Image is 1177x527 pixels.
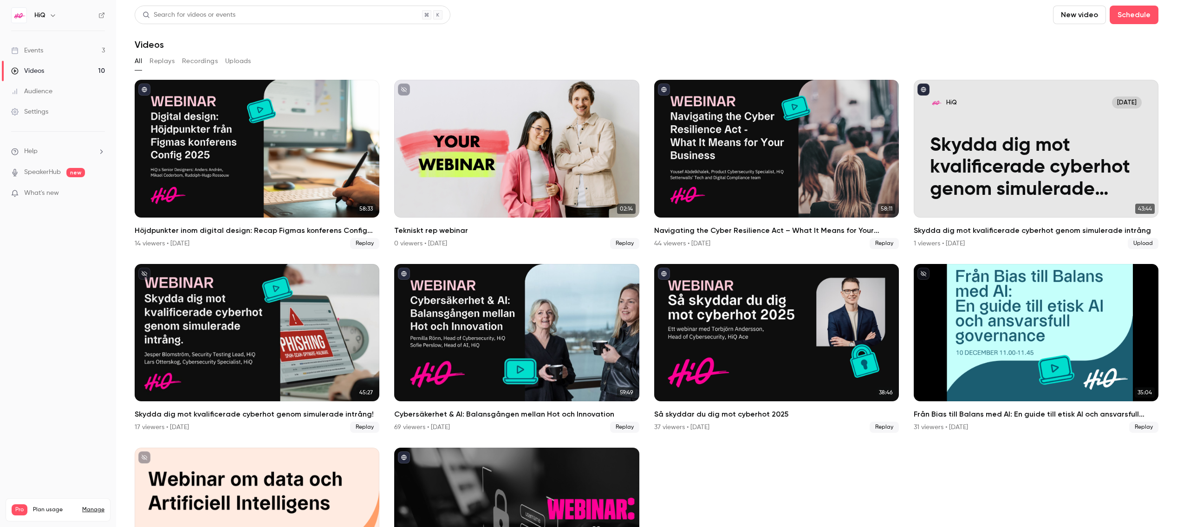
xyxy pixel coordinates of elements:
a: Manage [82,506,104,514]
span: Replay [1129,422,1158,433]
a: 02:14Tekniskt rep webinar0 viewers • [DATE]Replay [394,80,639,249]
button: unpublished [917,268,930,280]
a: 58:11Navigating the Cyber Resilience Act – What It Means for Your Business44 viewers • [DATE]Replay [654,80,899,249]
li: Höjdpunkter inom digital design: Recap Figmas konferens Config 2025 [135,80,379,249]
div: 37 viewers • [DATE] [654,423,709,432]
li: Från Bias till Balans med AI: En guide till etisk AI och ansvarsfull governance [914,264,1158,433]
div: Audience [11,87,52,96]
button: published [917,84,930,96]
button: Replays [150,54,175,69]
a: 45:27Skydda dig mot kvalificerade cyberhot genom simulerade intrång!17 viewers • [DATE]Replay [135,264,379,433]
span: 02:14 [617,204,636,214]
button: published [658,84,670,96]
div: 14 viewers • [DATE] [135,239,189,248]
button: Schedule [1110,6,1158,24]
span: Replay [870,422,899,433]
h6: HiQ [34,11,46,20]
iframe: Noticeable Trigger [94,189,105,198]
div: 69 viewers • [DATE] [394,423,450,432]
h2: Tekniskt rep webinar [394,225,639,236]
p: HiQ [946,98,957,107]
div: Search for videos or events [143,10,235,20]
a: 58:33Höjdpunkter inom digital design: Recap Figmas konferens Config 202514 viewers • [DATE]Replay [135,80,379,249]
button: Uploads [225,54,251,69]
span: new [66,168,85,177]
li: Så skyddar du dig mot cyberhot 2025 [654,264,899,433]
img: Skydda dig mot kvalificerade cyberhot genom simulerade intrång [930,96,942,109]
h2: Skydda dig mot kvalificerade cyberhot genom simulerade intrång [914,225,1158,236]
li: help-dropdown-opener [11,147,105,156]
h2: Höjdpunkter inom digital design: Recap Figmas konferens Config 2025 [135,225,379,236]
h2: Cybersäkerhet & AI: Balansgången mellan Hot och Innovation [394,409,639,420]
div: 0 viewers • [DATE] [394,239,447,248]
span: What's new [24,188,59,198]
a: 35:04Från Bias till Balans med AI: En guide till etisk AI och ansvarsfull governance31 viewers • ... [914,264,1158,433]
button: unpublished [138,451,150,463]
li: Skydda dig mot kvalificerade cyberhot genom simulerade intrång [914,80,1158,249]
div: Events [11,46,43,55]
span: 58:11 [878,204,895,214]
button: published [658,268,670,280]
button: unpublished [138,268,150,280]
span: Replay [610,422,639,433]
button: published [398,451,410,463]
a: SpeakerHub [24,167,61,177]
button: published [138,84,150,96]
section: Videos [135,6,1158,521]
span: Replay [870,238,899,249]
li: Navigating the Cyber Resilience Act – What It Means for Your Business [654,80,899,249]
li: Cybersäkerhet & AI: Balansgången mellan Hot och Innovation [394,264,639,433]
button: unpublished [398,84,410,96]
h1: Videos [135,39,164,50]
span: 45:27 [357,387,376,398]
a: 38:46Så skyddar du dig mot cyberhot 202537 viewers • [DATE]Replay [654,264,899,433]
div: 44 viewers • [DATE] [654,239,710,248]
span: Replay [610,238,639,249]
button: Recordings [182,54,218,69]
span: Pro [12,504,27,515]
span: Help [24,147,38,156]
h2: Från Bias till Balans med AI: En guide till etisk AI och ansvarsfull governance [914,409,1158,420]
span: Upload [1128,238,1158,249]
h2: Navigating the Cyber Resilience Act – What It Means for Your Business [654,225,899,236]
div: 1 viewers • [DATE] [914,239,965,248]
span: 58:33 [357,204,376,214]
button: All [135,54,142,69]
button: New video [1053,6,1106,24]
span: [DATE] [1112,96,1142,109]
button: published [398,268,410,280]
span: 59:49 [617,387,636,398]
span: 38:46 [876,387,895,398]
img: HiQ [12,8,26,23]
span: 43:44 [1135,204,1155,214]
span: Plan usage [33,506,77,514]
li: Skydda dig mot kvalificerade cyberhot genom simulerade intrång! [135,264,379,433]
a: 59:49Cybersäkerhet & AI: Balansgången mellan Hot och Innovation69 viewers • [DATE]Replay [394,264,639,433]
a: Skydda dig mot kvalificerade cyberhot genom simulerade intrångHiQ[DATE]Skydda dig mot kvalificer... [914,80,1158,249]
p: Skydda dig mot kvalificerade cyberhot genom simulerade intrång [930,135,1142,201]
span: Replay [350,422,379,433]
div: 17 viewers • [DATE] [135,423,189,432]
div: Videos [11,66,44,76]
h2: Så skyddar du dig mot cyberhot 2025 [654,409,899,420]
div: Settings [11,107,48,116]
span: 35:04 [1135,387,1155,398]
div: 31 viewers • [DATE] [914,423,968,432]
h2: Skydda dig mot kvalificerade cyberhot genom simulerade intrång! [135,409,379,420]
li: Tekniskt rep webinar [394,80,639,249]
span: Replay [350,238,379,249]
